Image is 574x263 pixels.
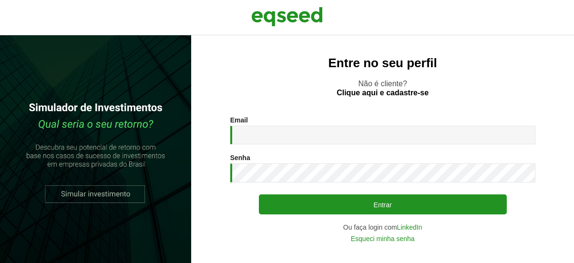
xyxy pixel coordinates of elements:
button: Entrar [259,194,507,214]
a: Clique aqui e cadastre-se [337,89,429,97]
img: EqSeed Logo [251,5,323,29]
div: Ou faça login com [230,224,535,231]
p: Não é cliente? [210,79,555,97]
label: Senha [230,154,250,161]
label: Email [230,117,248,123]
h2: Entre no seu perfil [210,56,555,70]
a: Esqueci minha senha [351,235,415,242]
a: LinkedIn [397,224,422,231]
